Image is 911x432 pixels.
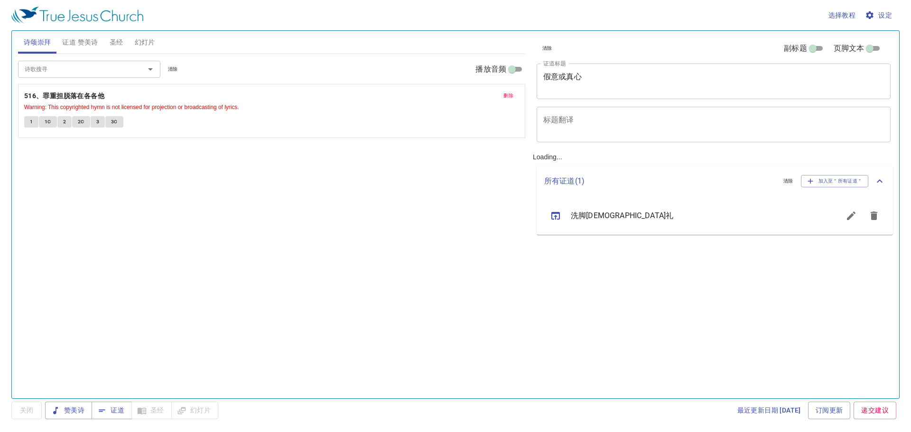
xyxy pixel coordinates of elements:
span: 洗脚[DEMOGRAPHIC_DATA]礼 [571,210,817,221]
span: 播放音频 [475,64,506,75]
b: 516、罪重担脱落在各各他 [24,90,104,102]
button: 2C [72,116,90,128]
p: 所有证道 ( 1 ) [544,175,776,187]
span: 圣经 [110,37,123,48]
ul: sermon lineup list [537,197,893,235]
span: 设定 [867,9,892,21]
span: 递交建议 [861,404,889,416]
div: Loading... [529,27,897,395]
span: 2C [78,118,84,126]
a: 订阅更新 [808,402,851,419]
button: 加入至＂所有证道＂ [801,175,869,187]
span: 删除 [503,92,513,100]
span: 2 [63,118,66,126]
button: 2 [57,116,72,128]
button: 516、罪重担脱落在各各他 [24,90,106,102]
a: 递交建议 [854,402,896,419]
button: 3 [91,116,105,128]
button: 设定 [863,7,896,24]
span: 清除 [168,65,178,74]
span: 页脚文本 [834,43,865,54]
button: 删除 [498,90,519,101]
span: 副标题 [784,43,807,54]
textarea: 假意或真心 [543,72,884,90]
span: 证道 赞美诗 [62,37,98,48]
button: 清除 [778,175,799,187]
a: 最近更新日期 [DATE] [734,402,805,419]
button: 1 [24,116,38,128]
span: 订阅更新 [816,404,843,416]
button: 清除 [162,64,184,75]
button: 赞美诗 [45,402,92,419]
span: 1C [45,118,51,126]
button: 清除 [537,43,558,54]
span: 赞美诗 [53,404,84,416]
button: Open [144,63,157,76]
button: 3C [105,116,123,128]
span: 诗颂崇拜 [24,37,51,48]
span: 清除 [783,177,793,185]
span: 1 [30,118,33,126]
div: 所有证道(1)清除加入至＂所有证道＂ [537,165,893,197]
span: 幻灯片 [135,37,155,48]
button: 选择教程 [825,7,860,24]
button: 证道 [92,402,132,419]
span: 加入至＂所有证道＂ [807,177,863,185]
button: 1C [39,116,57,128]
span: 证道 [99,404,124,416]
span: 最近更新日期 [DATE] [737,404,801,416]
small: Warning: This copyrighted hymn is not licensed for projection or broadcasting of lyrics. [24,104,239,110]
span: 清除 [542,44,552,53]
span: 3 [96,118,99,126]
span: 选择教程 [828,9,856,21]
span: 3C [111,118,118,126]
img: True Jesus Church [11,7,143,24]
